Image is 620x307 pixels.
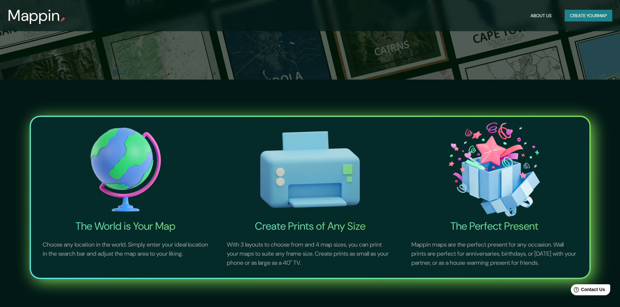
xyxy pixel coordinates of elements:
img: Create Prints of Any Size-icon [219,120,401,220]
button: About Us [528,10,554,22]
h4: The World is Your Map [35,220,217,233]
p: Mappin maps are the perfect present for any occasion. Wall prints are perfect for anniversaries, ... [404,233,586,275]
img: The Perfect Present-icon [404,120,586,220]
h4: The Perfect Present [404,220,586,233]
p: Choose any location in the world. Simply enter your ideal location in the search bar and adjust t... [35,233,217,266]
h4: Create Prints of Any Size [219,220,401,233]
img: The World is Your Map-icon [35,120,217,220]
img: mappin-pin [60,17,65,22]
button: Create yourmap [565,10,612,22]
p: With 3 layouts to choose from and 4 map sizes, you can print your maps to suite any frame size. C... [219,233,401,275]
h3: Mappin [8,6,60,25]
iframe: Help widget launcher [562,282,613,300]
